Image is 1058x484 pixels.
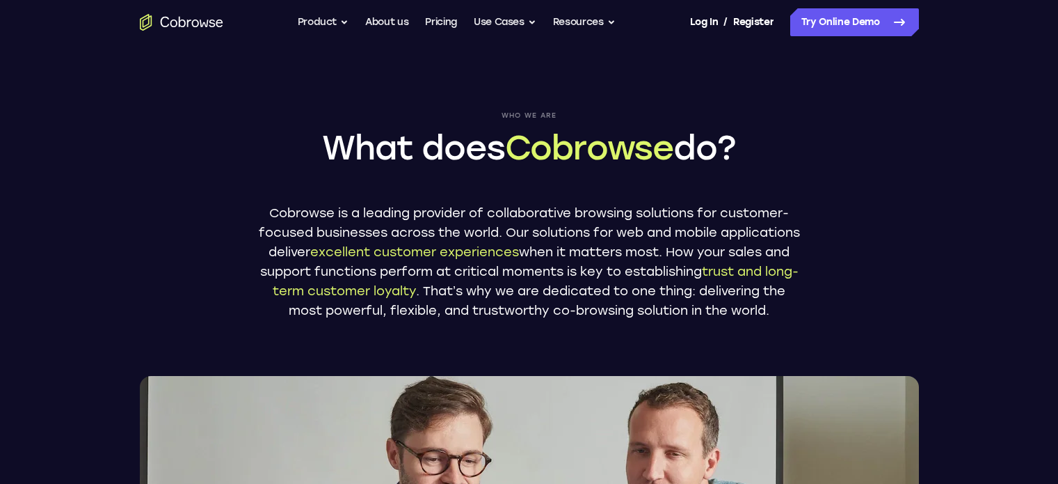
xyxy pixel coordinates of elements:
span: Cobrowse [505,127,673,168]
h1: What does do? [258,125,801,170]
a: Try Online Demo [790,8,919,36]
span: Who we are [258,111,801,120]
span: / [723,14,728,31]
button: Product [298,8,349,36]
a: Register [733,8,774,36]
a: Go to the home page [140,14,223,31]
a: About us [365,8,408,36]
button: Resources [553,8,616,36]
a: Log In [690,8,718,36]
button: Use Cases [474,8,536,36]
p: Cobrowse is a leading provider of collaborative browsing solutions for customer-focused businesse... [258,203,801,320]
span: excellent customer experiences [310,244,519,260]
a: Pricing [425,8,457,36]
